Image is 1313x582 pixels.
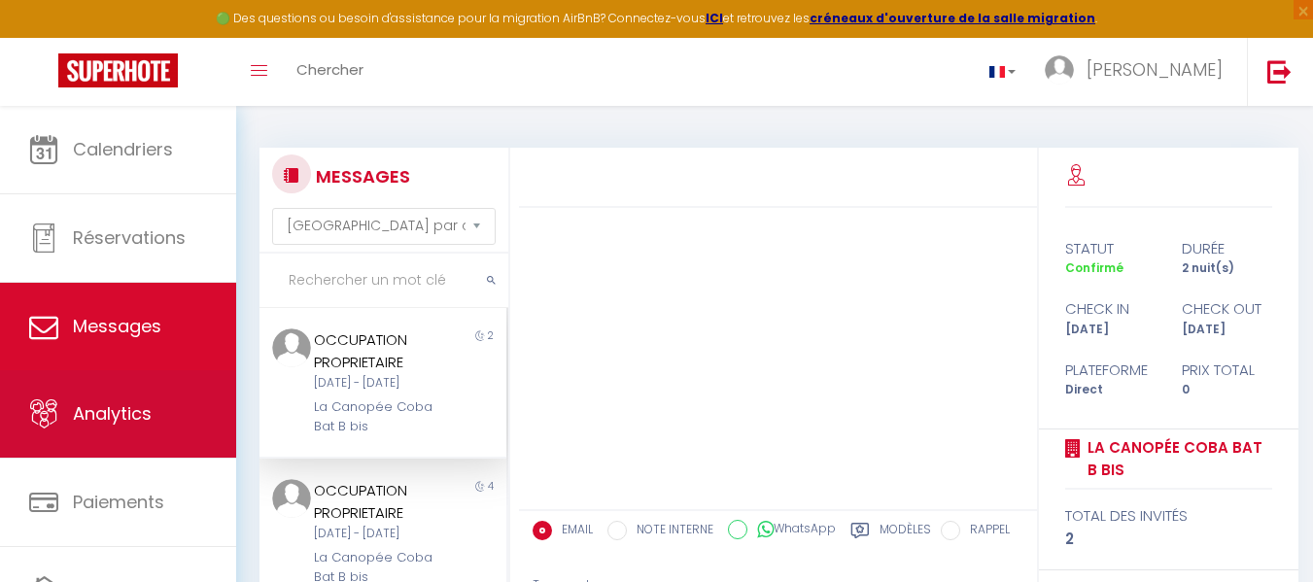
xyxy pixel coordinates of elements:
[552,521,593,542] label: EMAIL
[1087,57,1223,82] span: [PERSON_NAME]
[1052,359,1168,382] div: Plateforme
[1065,528,1273,551] div: 2
[1168,359,1285,382] div: Prix total
[747,520,836,541] label: WhatsApp
[1052,297,1168,321] div: check in
[1052,321,1168,339] div: [DATE]
[488,328,494,343] span: 2
[1030,38,1247,106] a: ... [PERSON_NAME]
[296,59,363,80] span: Chercher
[259,254,508,308] input: Rechercher un mot clé
[73,401,152,426] span: Analytics
[1168,321,1285,339] div: [DATE]
[1065,504,1273,528] div: total des invités
[488,479,494,494] span: 4
[73,225,186,250] span: Réservations
[880,521,931,545] label: Modèles
[1168,381,1285,399] div: 0
[73,490,164,514] span: Paiements
[16,8,74,66] button: Ouvrir le widget de chat LiveChat
[1045,55,1074,85] img: ...
[1052,237,1168,260] div: statut
[282,38,378,106] a: Chercher
[1065,259,1123,276] span: Confirmé
[1168,259,1285,278] div: 2 nuit(s)
[311,154,410,198] h3: MESSAGES
[627,521,713,542] label: NOTE INTERNE
[314,328,432,374] div: OCCUPATION PROPRIETAIRE
[960,521,1010,542] label: RAPPEL
[1081,436,1273,482] a: La Canopée Coba Bat B bis
[1052,381,1168,399] div: Direct
[314,479,432,525] div: OCCUPATION PROPRIETAIRE
[73,314,161,338] span: Messages
[1168,297,1285,321] div: check out
[58,53,178,87] img: Super Booking
[314,374,432,393] div: [DATE] - [DATE]
[706,10,723,26] a: ICI
[272,328,311,367] img: ...
[272,479,311,518] img: ...
[314,397,432,437] div: La Canopée Coba Bat B bis
[314,525,432,543] div: [DATE] - [DATE]
[73,137,173,161] span: Calendriers
[1168,237,1285,260] div: durée
[810,10,1095,26] a: créneaux d'ouverture de la salle migration
[1267,59,1292,84] img: logout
